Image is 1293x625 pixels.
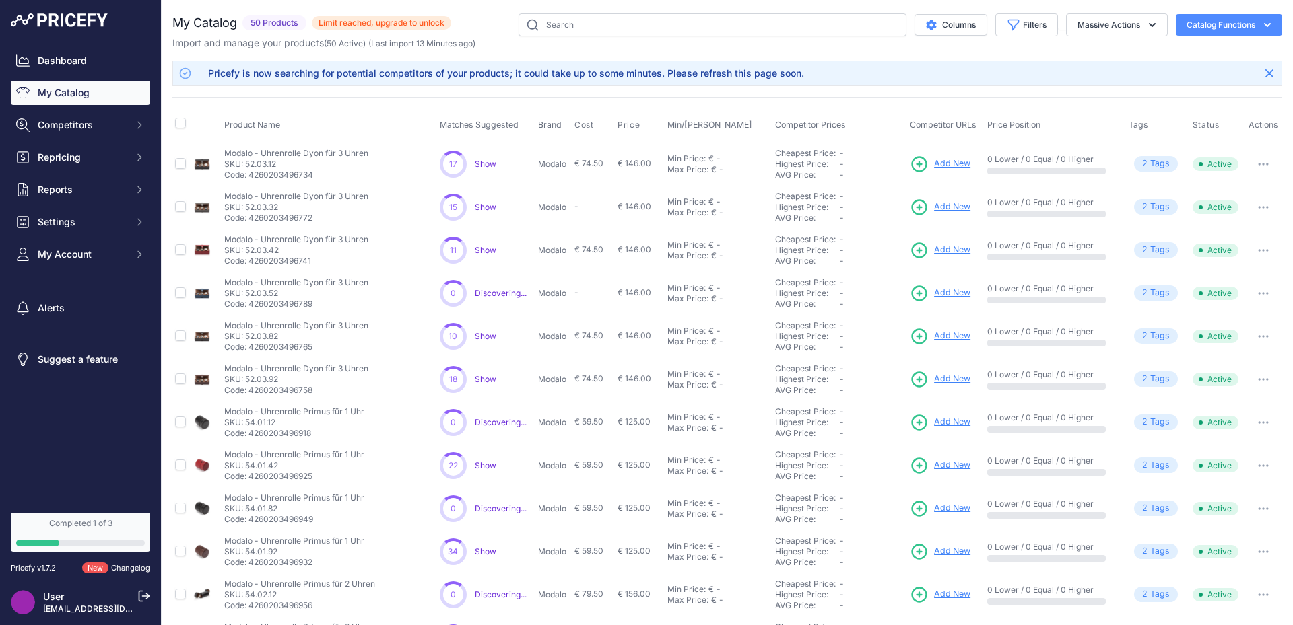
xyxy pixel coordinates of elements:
[224,449,364,460] p: Modalo - Uhrenrolle Primus für 1 Uhr
[1142,287,1148,299] span: 2
[1193,157,1238,171] span: Active
[1142,330,1148,342] span: 2
[667,379,708,390] div: Max Price:
[711,207,717,218] div: €
[449,460,458,471] span: 22
[714,369,721,379] div: -
[224,159,368,170] p: SKU: 52.03.12
[708,412,714,422] div: €
[1165,244,1170,256] span: s
[667,164,708,175] div: Max Price:
[475,460,496,470] a: Show
[11,48,150,73] a: Dashboard
[775,331,840,342] div: Highest Price:
[667,498,706,509] div: Min Price:
[16,518,145,529] div: Completed 1 of 3
[1165,157,1170,170] span: s
[667,466,708,476] div: Max Price:
[987,455,1115,466] p: 0 Lower / 0 Equal / 0 Higher
[775,170,840,180] div: AVG Price:
[38,183,126,196] span: Reports
[714,153,721,164] div: -
[1134,199,1178,215] span: Tag
[574,120,596,131] button: Cost
[667,120,752,130] span: Min/[PERSON_NAME]
[618,201,651,211] span: € 146.00
[708,240,714,250] div: €
[840,245,844,255] span: -
[475,202,496,212] span: Show
[224,374,368,385] p: SKU: 52.03.92
[840,428,844,438] span: -
[775,288,840,299] div: Highest Price:
[1129,120,1148,130] span: Tags
[1134,457,1178,473] span: Tag
[1193,373,1238,386] span: Active
[775,191,836,201] a: Cheapest Price:
[618,158,651,168] span: € 146.00
[1193,120,1220,131] span: Status
[1142,244,1148,256] span: 2
[1165,287,1170,299] span: s
[708,369,714,379] div: €
[538,120,562,130] span: Brand
[708,153,714,164] div: €
[840,288,844,298] span: -
[224,320,368,331] p: Modalo - Uhrenrolle Dyon für 3 Uhren
[538,288,569,299] p: Modalo
[1134,285,1178,301] span: Tag
[775,363,836,373] a: Cheapest Price:
[618,244,651,254] span: € 146.00
[995,13,1058,36] button: Filters
[708,326,714,336] div: €
[987,499,1115,509] p: 0 Lower / 0 Equal / 0 Higher
[775,460,840,471] div: Highest Price:
[987,197,1115,208] p: 0 Lower / 0 Equal / 0 Higher
[449,331,457,342] span: 10
[574,416,603,427] span: € 59.50
[224,120,280,130] span: Product Name
[667,369,706,379] div: Min Price:
[840,170,844,180] span: -
[1134,156,1178,172] span: Tag
[714,240,721,250] div: -
[775,374,840,385] div: Highest Price:
[910,413,970,432] a: Add New
[667,293,708,304] div: Max Price:
[475,503,527,513] a: Discovering...
[224,406,364,417] p: Modalo - Uhrenrolle Primus für 1 Uhr
[934,502,970,515] span: Add New
[717,250,723,261] div: -
[717,164,723,175] div: -
[717,466,723,476] div: -
[618,120,640,131] span: Price
[475,417,527,427] span: Discovering...
[775,579,836,589] a: Cheapest Price:
[714,412,721,422] div: -
[775,234,836,244] a: Cheapest Price:
[775,406,836,416] a: Cheapest Price:
[1134,242,1178,258] span: Tag
[1142,373,1148,385] span: 2
[840,277,844,287] span: -
[11,113,150,137] button: Competitors
[775,159,840,170] div: Highest Price:
[1134,501,1178,516] span: Tag
[11,296,150,320] a: Alerts
[224,191,368,202] p: Modalo - Uhrenrolle Dyon für 3 Uhren
[224,492,364,503] p: Modalo - Uhrenrolle Primus für 1 Uhr
[111,563,150,573] a: Changelog
[43,603,184,614] a: [EMAIL_ADDRESS][DOMAIN_NAME]
[711,293,717,304] div: €
[1142,157,1148,170] span: 2
[1193,502,1238,515] span: Active
[714,283,721,293] div: -
[667,240,706,250] div: Min Price:
[38,151,126,164] span: Repricing
[840,492,844,503] span: -
[327,38,363,48] a: 50 Active
[574,330,603,340] span: € 74.50
[934,459,970,472] span: Add New
[775,428,840,439] div: AVG Price:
